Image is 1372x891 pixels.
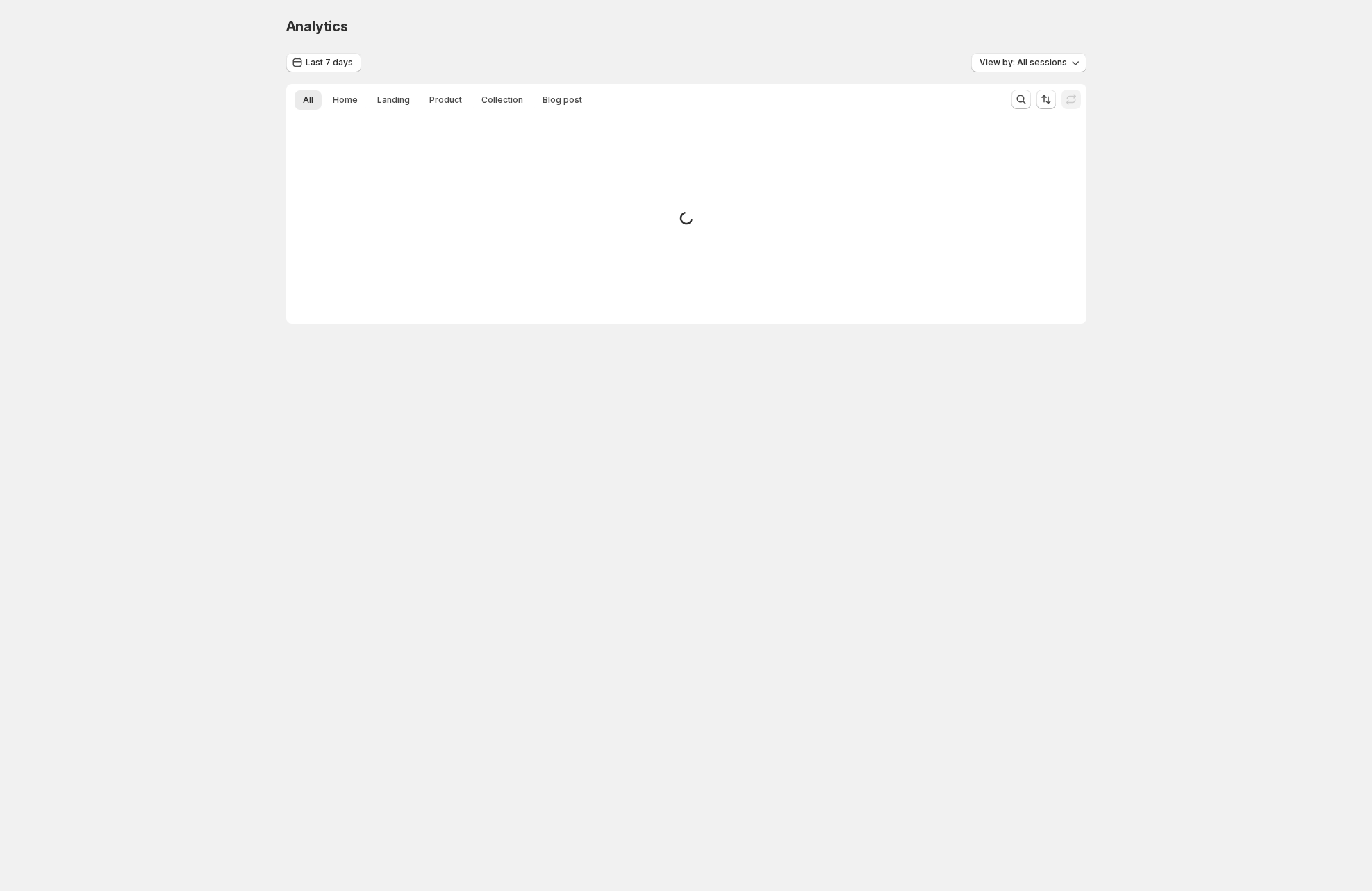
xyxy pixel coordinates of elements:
[286,53,361,72] button: Last 7 days
[286,18,348,35] span: Analytics
[1011,90,1031,109] button: Search and filter results
[333,95,358,106] span: Home
[481,95,523,106] span: Collection
[377,95,410,106] span: Landing
[429,95,462,106] span: Product
[971,53,1086,72] button: View by: All sessions
[980,57,1067,68] span: View by: All sessions
[543,95,582,106] span: Blog post
[1036,90,1056,109] button: Sort the results
[306,57,353,68] span: Last 7 days
[303,95,313,106] span: All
